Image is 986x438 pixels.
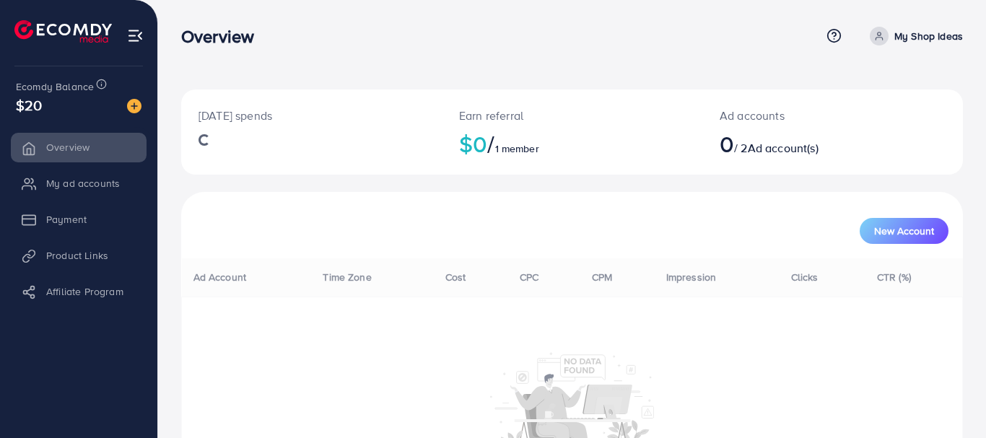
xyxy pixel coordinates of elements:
span: Ad account(s) [748,140,819,156]
p: Ad accounts [720,107,881,124]
p: My Shop Ideas [894,27,963,45]
p: Earn referral [459,107,685,124]
a: My Shop Ideas [864,27,963,45]
h2: / 2 [720,130,881,157]
span: 0 [720,127,734,160]
img: image [127,99,141,113]
span: New Account [874,226,934,236]
h3: Overview [181,26,266,47]
h2: $0 [459,130,685,157]
span: $20 [16,95,42,115]
img: logo [14,20,112,43]
img: menu [127,27,144,44]
p: [DATE] spends [198,107,424,124]
span: 1 member [495,141,539,156]
button: New Account [860,218,948,244]
span: / [487,127,494,160]
span: Ecomdy Balance [16,79,94,94]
